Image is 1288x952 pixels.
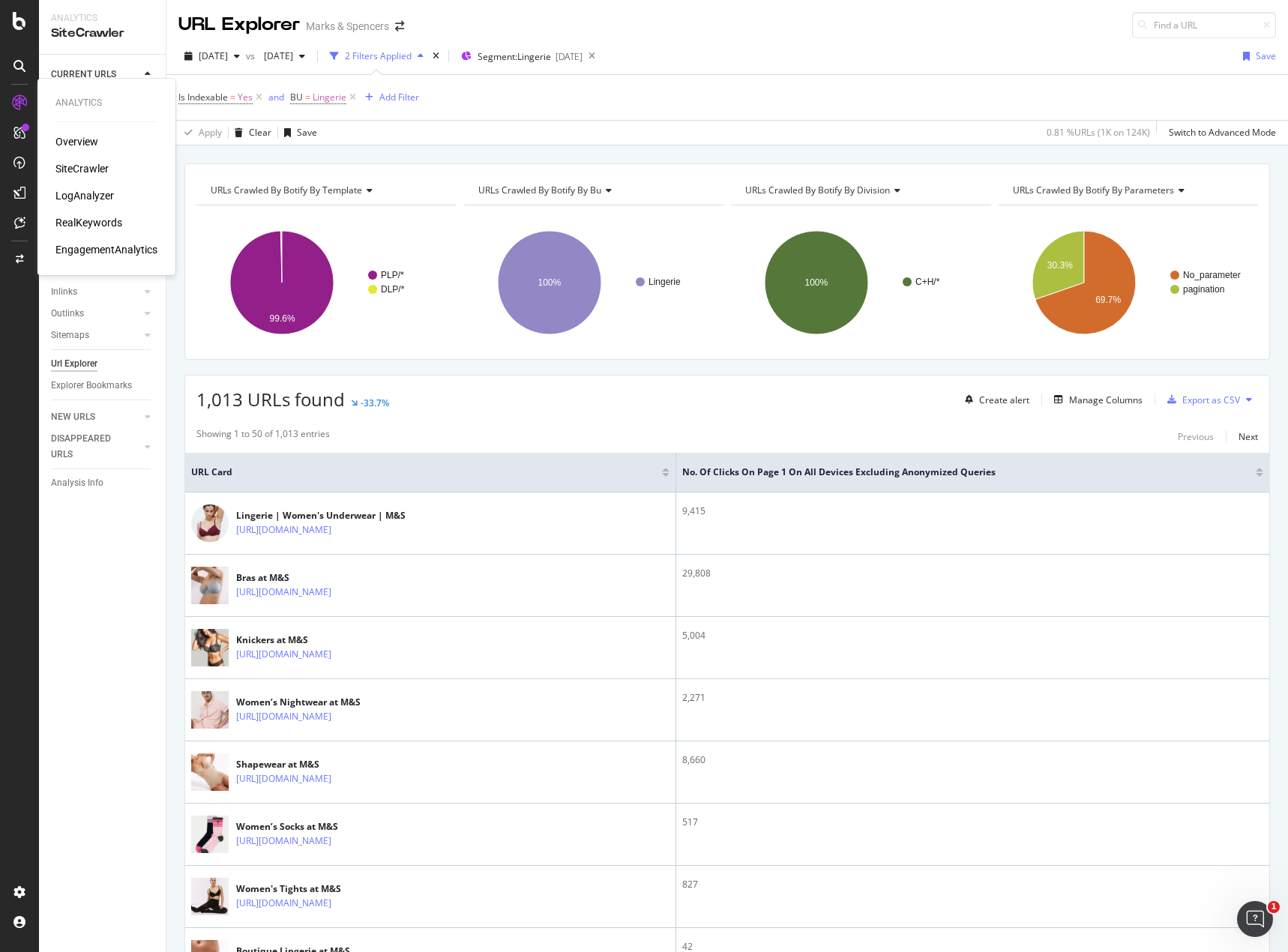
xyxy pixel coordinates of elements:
[55,134,98,149] a: Overview
[313,87,346,108] span: Lingerie
[191,810,229,859] img: main image
[361,397,389,409] div: -33.7%
[1095,295,1121,305] text: 69.7%
[1010,178,1245,202] h4: URLs Crawled By Botify By parameters
[51,284,140,300] a: Inlinks
[196,217,457,348] svg: A chart.
[1069,394,1143,406] div: Manage Columns
[1178,427,1214,445] button: Previous
[236,771,331,786] a: [URL][DOMAIN_NAME]
[268,90,284,104] button: and
[236,647,331,662] a: [URL][DOMAIN_NAME]
[236,820,397,834] div: Women’s Socks at M&S
[236,509,406,522] div: Lingerie | Women's Underwear | M&S
[682,466,1233,479] span: No. of Clicks On Page 1 On All Devices excluding anonymized queries
[731,217,991,348] div: A chart.
[55,188,114,203] a: LogAnalyzer
[1237,901,1273,937] iframe: Intercom live chat
[191,561,229,610] img: main image
[290,91,303,103] span: BU
[745,184,890,196] span: URLs Crawled By Botify By division
[682,567,1263,580] div: 29,808
[430,49,442,64] div: times
[258,49,293,62] span: 2024 Jul. 27th
[238,87,253,108] span: Yes
[682,753,1263,767] div: 8,660
[199,126,222,139] div: Apply
[1268,901,1280,913] span: 1
[51,475,103,491] div: Analysis Info
[191,624,229,672] img: main image
[236,709,331,724] a: [URL][DOMAIN_NAME]
[51,306,84,322] div: Outlinks
[55,161,109,176] a: SiteCrawler
[478,50,551,63] span: Segment: Lingerie
[1182,394,1240,406] div: Export as CSV
[915,277,940,287] text: C+H/*
[236,896,331,911] a: [URL][DOMAIN_NAME]
[178,12,300,37] div: URL Explorer
[230,91,235,103] span: =
[51,409,140,425] a: NEW URLS
[682,816,1263,829] div: 517
[236,758,397,771] div: Shapewear at M&S
[1161,388,1240,412] button: Export as CSV
[55,97,157,109] div: Analytics
[236,882,397,896] div: Women's Tights at M&S
[229,121,271,145] button: Clear
[51,12,154,25] div: Analytics
[682,691,1263,705] div: 2,271
[742,178,978,202] h4: URLs Crawled By Botify By division
[51,67,140,82] a: CURRENT URLS
[246,49,258,62] span: vs
[395,21,404,31] div: arrow-right-arrow-left
[381,284,405,295] text: DLP/*
[55,242,157,257] div: EngagementAnalytics
[1047,126,1150,139] div: 0.81 % URLs ( 1K on 124K )
[51,431,127,463] div: DISAPPEARED URLS
[305,91,310,103] span: =
[556,50,583,63] div: [DATE]
[464,217,724,348] svg: A chart.
[297,126,317,139] div: Save
[805,277,828,288] text: 100%
[1178,430,1214,443] div: Previous
[51,328,89,343] div: Sitemaps
[682,504,1263,518] div: 9,415
[51,306,140,322] a: Outlinks
[359,88,419,106] button: Add Filter
[178,121,222,145] button: Apply
[199,49,228,62] span: 2025 Jul. 31st
[51,378,155,394] a: Explorer Bookmarks
[191,686,229,735] img: main image
[1048,391,1143,409] button: Manage Columns
[979,394,1029,406] div: Create alert
[1169,126,1276,139] div: Switch to Advanced Mode
[1047,260,1072,271] text: 30.3%
[191,504,229,542] img: main image
[236,585,331,600] a: [URL][DOMAIN_NAME]
[379,91,419,103] div: Add Filter
[55,215,122,230] a: RealKeywords
[51,431,140,463] a: DISAPPEARED URLS
[208,178,443,202] h4: URLs Crawled By Botify By template
[51,356,97,372] div: Url Explorer
[1237,44,1276,68] button: Save
[178,44,246,68] button: [DATE]
[1132,12,1276,38] input: Find a URL
[51,475,155,491] a: Analysis Info
[211,184,362,196] span: URLs Crawled By Botify By template
[1013,184,1174,196] span: URLs Crawled By Botify By parameters
[196,387,345,412] span: 1,013 URLs found
[191,466,658,479] span: URL Card
[455,44,583,68] button: Segment:Lingerie[DATE]
[1239,427,1258,445] button: Next
[249,126,271,139] div: Clear
[51,328,140,343] a: Sitemaps
[196,427,330,445] div: Showing 1 to 50 of 1,013 entries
